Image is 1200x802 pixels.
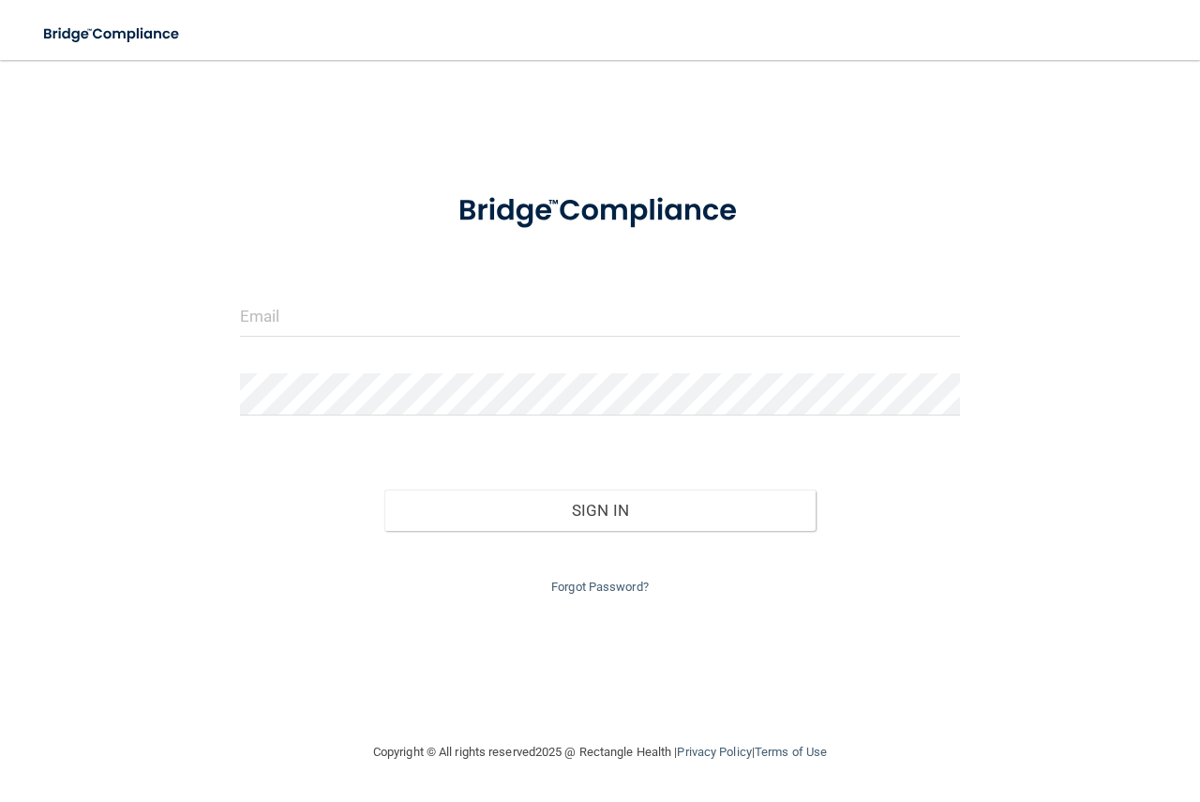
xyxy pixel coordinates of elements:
[384,490,817,531] button: Sign In
[28,15,197,53] img: bridge_compliance_login_screen.278c3ca4.svg
[755,745,827,759] a: Terms of Use
[427,173,773,250] img: bridge_compliance_login_screen.278c3ca4.svg
[551,580,649,594] a: Forgot Password?
[677,745,751,759] a: Privacy Policy
[240,295,960,337] input: Email
[258,722,942,782] div: Copyright © All rights reserved 2025 @ Rectangle Health | |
